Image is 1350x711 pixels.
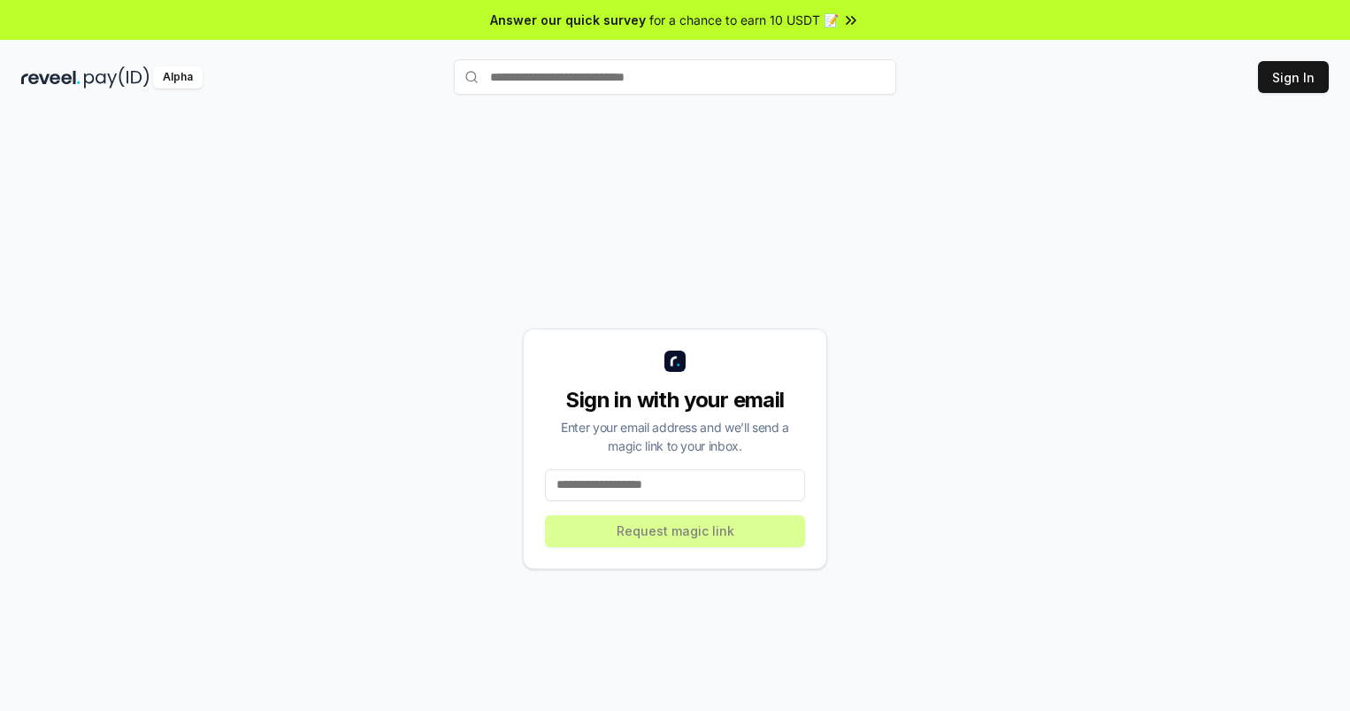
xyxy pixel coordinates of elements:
img: reveel_dark [21,66,81,89]
img: pay_id [84,66,150,89]
img: logo_small [664,351,686,372]
span: for a chance to earn 10 USDT 📝 [649,11,839,29]
div: Sign in with your email [545,386,805,414]
button: Sign In [1258,61,1329,93]
div: Alpha [153,66,203,89]
div: Enter your email address and we’ll send a magic link to your inbox. [545,418,805,455]
span: Answer our quick survey [490,11,646,29]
